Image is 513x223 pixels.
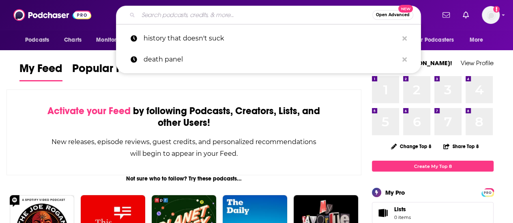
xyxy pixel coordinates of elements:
span: 0 items [394,215,411,220]
span: For Podcasters [415,34,454,46]
button: open menu [410,32,466,48]
a: Show notifications dropdown [459,8,472,22]
button: Share Top 8 [443,138,479,154]
button: open menu [90,32,135,48]
button: open menu [464,32,494,48]
p: death panel [144,49,398,70]
span: Logged in as ShannonHennessey [482,6,500,24]
span: Lists [394,206,406,213]
span: Podcasts [25,34,49,46]
div: Not sure who to follow? Try these podcasts... [6,175,361,182]
button: Show profile menu [482,6,500,24]
div: New releases, episode reviews, guest credits, and personalized recommendations will begin to appe... [47,136,320,159]
img: User Profile [482,6,500,24]
span: Activate your Feed [47,105,131,117]
a: Show notifications dropdown [439,8,453,22]
a: Create My Top 8 [372,161,494,172]
button: Open AdvancedNew [372,10,413,20]
input: Search podcasts, credits, & more... [138,8,372,21]
span: Monitoring [96,34,125,46]
span: Popular Feed [72,62,141,80]
span: Open Advanced [376,13,410,17]
button: Change Top 8 [386,141,436,151]
a: death panel [116,49,421,70]
div: by following Podcasts, Creators, Lists, and other Users! [47,105,320,129]
span: Lists [394,206,411,213]
svg: Add a profile image [493,6,500,13]
a: history that doesn't suck [116,28,421,49]
span: Lists [375,207,391,219]
p: history that doesn't suck [144,28,398,49]
span: My Feed [19,62,62,80]
img: Podchaser - Follow, Share and Rate Podcasts [13,7,91,23]
div: Search podcasts, credits, & more... [116,6,421,24]
span: Charts [64,34,82,46]
span: More [470,34,483,46]
a: View Profile [461,59,494,67]
a: Charts [59,32,86,48]
span: New [398,5,413,13]
a: Popular Feed [72,62,141,81]
a: PRO [483,189,492,195]
span: PRO [483,189,492,195]
button: open menu [19,32,60,48]
a: My Feed [19,62,62,81]
div: My Pro [385,189,405,196]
